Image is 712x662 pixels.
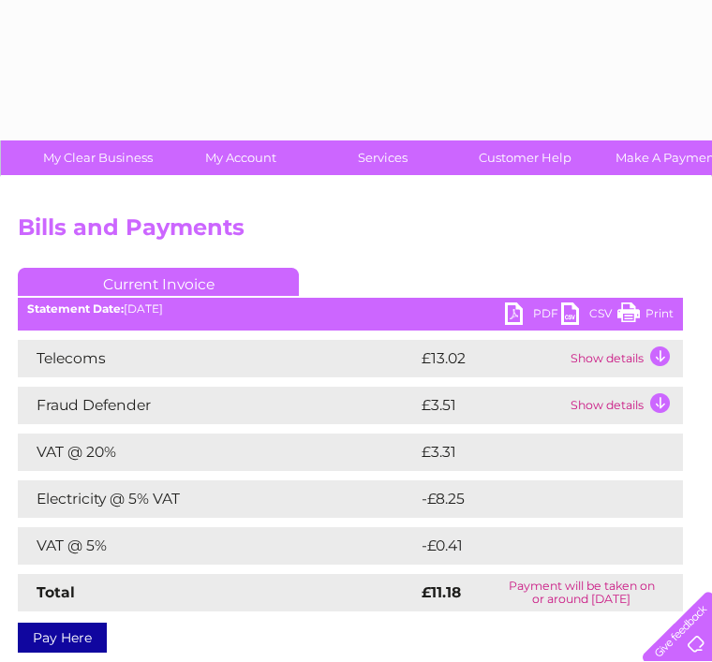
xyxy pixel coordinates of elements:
td: Show details [566,340,683,377]
td: VAT @ 20% [18,434,417,471]
strong: £11.18 [422,583,461,601]
td: £3.31 [417,434,636,471]
a: My Clear Business [21,140,175,175]
td: £13.02 [417,340,566,377]
td: Payment will be taken on or around [DATE] [481,574,683,611]
b: Statement Date: [27,302,124,316]
td: Electricity @ 5% VAT [18,480,417,518]
td: VAT @ 5% [18,527,417,565]
div: [DATE] [18,302,683,316]
td: -£0.41 [417,527,642,565]
td: Fraud Defender [18,387,417,424]
td: Show details [566,387,683,424]
a: PDF [505,302,561,330]
strong: Total [37,583,75,601]
a: Print [617,302,674,330]
a: Services [305,140,460,175]
td: £3.51 [417,387,566,424]
a: My Account [163,140,318,175]
a: CSV [561,302,617,330]
a: Current Invoice [18,268,299,296]
td: Telecoms [18,340,417,377]
td: -£8.25 [417,480,643,518]
a: Pay Here [18,623,107,653]
a: Customer Help [448,140,602,175]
